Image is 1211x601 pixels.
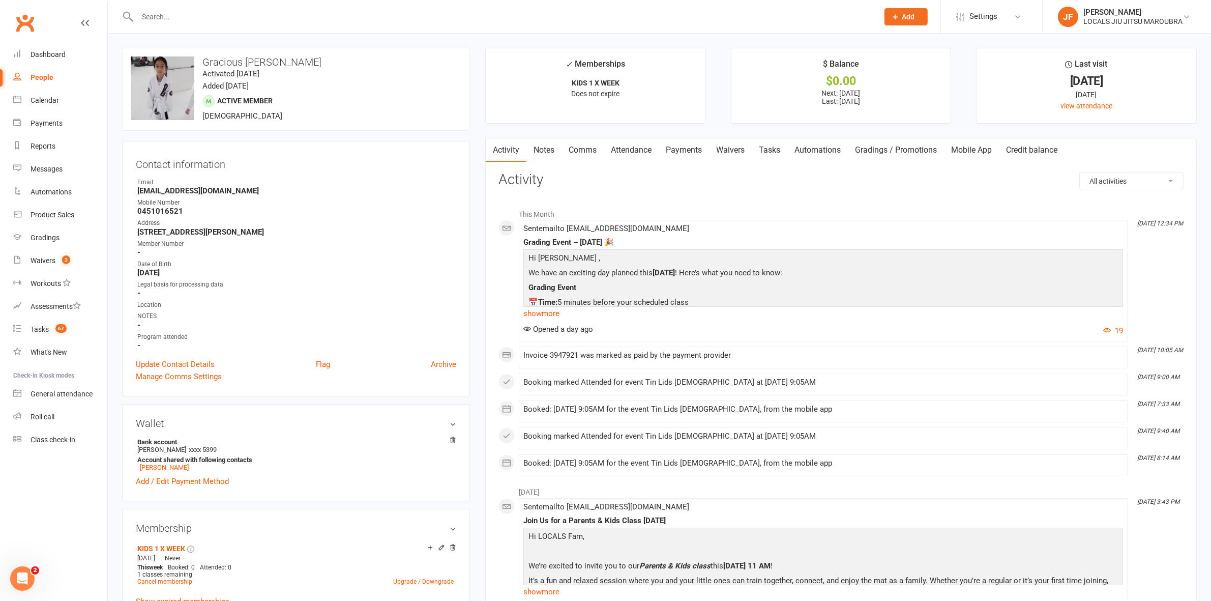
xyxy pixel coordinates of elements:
[13,89,107,112] a: Calendar
[13,112,107,135] a: Payments
[31,348,67,356] div: What's New
[140,464,189,471] a: [PERSON_NAME]
[1137,374,1179,381] i: [DATE] 9:00 AM
[31,302,81,310] div: Assessments
[884,8,928,25] button: Add
[136,523,456,534] h3: Membership
[523,224,689,233] span: Sent email to [EMAIL_ADDRESS][DOMAIN_NAME]
[13,43,107,66] a: Dashboard
[31,413,54,421] div: Roll call
[1137,400,1179,408] i: [DATE] 7:33 AM
[566,58,626,76] div: Memberships
[1058,7,1078,27] div: JF
[741,89,942,105] p: Next: [DATE] Last: [DATE]
[723,561,771,570] span: [DATE] 11 AM
[31,256,55,265] div: Waivers
[13,158,107,181] a: Messages
[566,60,573,69] i: ✓
[136,437,456,473] li: [PERSON_NAME]
[13,341,107,364] a: What's New
[1137,220,1183,227] i: [DATE] 12:34 PM
[13,249,107,272] a: Waivers 3
[13,383,107,406] a: General attendance kiosk mode
[787,138,848,162] a: Automations
[31,73,53,81] div: People
[31,50,66,59] div: Dashboard
[523,325,593,334] span: Opened a day ago
[31,119,63,127] div: Payments
[137,239,456,249] div: Member Number
[137,300,456,310] div: Location
[13,226,107,249] a: Gradings
[572,79,619,87] strong: KIDS 1 X WEEK
[526,267,1120,281] p: We have an exciting day planned this ! Here’s what you need to know:
[1083,8,1183,17] div: [PERSON_NAME]
[944,138,999,162] a: Mobile App
[848,138,944,162] a: Gradings / Promotions
[13,272,107,295] a: Workouts
[10,566,35,591] iframe: Intercom live chat
[137,321,456,330] strong: -
[709,138,752,162] a: Waivers
[653,268,675,277] span: [DATE]
[523,517,1123,525] div: Join Us for a Parents & Kids Class [DATE]
[1060,102,1112,110] a: view attendance
[31,211,74,219] div: Product Sales
[13,204,107,226] a: Product Sales
[523,459,1123,468] div: Booked: [DATE] 9:05AM for the event Tin Lids [DEMOGRAPHIC_DATA], from the mobile app
[523,502,689,511] span: Sent email to [EMAIL_ADDRESS][DOMAIN_NAME]
[639,561,711,570] span: Parents & Kids class
[136,155,456,170] h3: Contact information
[31,142,55,150] div: Reports
[137,438,451,446] strong: Bank account
[486,138,526,162] a: Activity
[13,135,107,158] a: Reports
[137,260,456,269] div: Date of Birth
[168,564,195,571] span: Booked: 0
[969,5,997,28] span: Settings
[523,238,1123,247] div: Grading Event – [DATE] 🎉
[62,255,70,264] span: 3
[528,283,576,292] span: Grading Event
[1137,498,1179,505] i: [DATE] 3:43 PM
[12,10,38,36] a: Clubworx
[741,76,942,87] div: $0.00
[13,295,107,318] a: Assessments
[526,560,1120,575] p: We’re excited to invite you to our this !
[31,325,49,333] div: Tasks
[55,324,67,333] span: 67
[1066,58,1108,76] div: Last visit
[31,165,63,173] div: Messages
[498,481,1184,498] li: [DATE]
[137,311,456,321] div: NOTES
[498,204,1184,220] li: This Month
[137,289,456,298] strong: -
[137,218,456,228] div: Address
[200,564,231,571] span: Attended: 0
[523,585,1123,599] a: show more
[1103,325,1123,337] button: 19
[135,564,165,571] div: week
[202,81,249,91] time: Added [DATE]
[31,279,61,288] div: Workouts
[523,378,1123,387] div: Booking marked Attended for event Tin Lids [DEMOGRAPHIC_DATA] at [DATE] 9:05AM
[31,436,75,444] div: Class check-in
[498,172,1184,188] h3: Activity
[137,198,456,208] div: Mobile Number
[526,138,562,162] a: Notes
[137,227,456,237] strong: [STREET_ADDRESS][PERSON_NAME]
[137,280,456,290] div: Legal basis for processing data
[202,69,259,78] time: Activated [DATE]
[659,138,709,162] a: Payments
[137,268,456,277] strong: [DATE]
[135,554,456,562] div: —
[31,390,93,398] div: General attendance
[1137,347,1183,354] i: [DATE] 10:05 AM
[131,56,461,68] h3: Gracious [PERSON_NAME]
[137,555,155,562] span: [DATE]
[13,428,107,451] a: Class kiosk mode
[137,332,456,342] div: Program attended
[31,234,60,242] div: Gradings
[523,405,1123,414] div: Booked: [DATE] 9:05AM for the event Tin Lids [DEMOGRAPHIC_DATA], from the mobile app
[137,207,456,216] strong: 0451016521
